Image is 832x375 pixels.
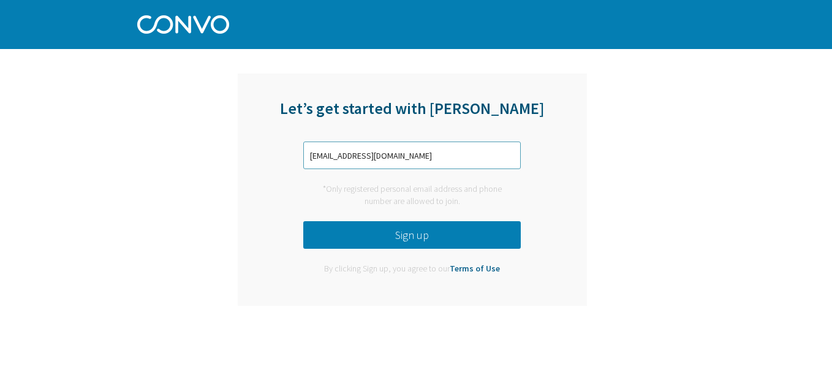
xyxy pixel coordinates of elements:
[450,263,500,274] a: Terms of Use
[303,142,521,169] input: Enter phone number or email address
[303,183,521,207] div: *Only registered personal email address and phone number are allowed to join.
[137,12,229,34] img: Convo Logo
[315,263,509,275] div: By clicking Sign up, you agree to our
[303,221,521,249] button: Sign up
[238,98,587,134] div: Let’s get started with [PERSON_NAME]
